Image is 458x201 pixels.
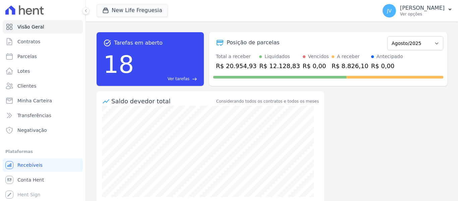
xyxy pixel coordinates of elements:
[3,64,83,78] a: Lotes
[3,173,83,187] a: Conta Hent
[17,53,37,60] span: Parcelas
[97,4,168,17] button: New Life Freguesia
[17,68,30,74] span: Lotes
[387,8,392,13] span: JV
[137,76,197,82] a: Ver tarefas east
[5,148,80,156] div: Plataformas
[17,23,44,30] span: Visão Geral
[400,11,445,17] p: Ver opções
[216,61,256,70] div: R$ 20.954,93
[3,79,83,93] a: Clientes
[259,61,300,70] div: R$ 12.128,83
[216,53,256,60] div: Total a receber
[400,5,445,11] p: [PERSON_NAME]
[3,50,83,63] a: Parcelas
[103,47,134,82] div: 18
[3,94,83,107] a: Minha Carteira
[103,39,111,47] span: task_alt
[114,39,163,47] span: Tarefas em aberto
[17,127,47,134] span: Negativação
[192,77,197,82] span: east
[168,76,189,82] span: Ver tarefas
[17,162,43,168] span: Recebíveis
[17,83,36,89] span: Clientes
[17,112,51,119] span: Transferências
[332,61,368,70] div: R$ 8.826,10
[227,39,280,47] div: Posição de parcelas
[303,61,329,70] div: R$ 0,00
[17,38,40,45] span: Contratos
[3,109,83,122] a: Transferências
[371,61,403,70] div: R$ 0,00
[111,97,215,106] div: Saldo devedor total
[3,158,83,172] a: Recebíveis
[17,177,44,183] span: Conta Hent
[308,53,329,60] div: Vencidos
[337,53,360,60] div: A receber
[216,98,319,104] div: Considerando todos os contratos e todos os meses
[3,20,83,34] a: Visão Geral
[3,35,83,48] a: Contratos
[265,53,290,60] div: Liquidados
[3,123,83,137] a: Negativação
[377,1,458,20] button: JV [PERSON_NAME] Ver opções
[17,97,52,104] span: Minha Carteira
[377,53,403,60] div: Antecipado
